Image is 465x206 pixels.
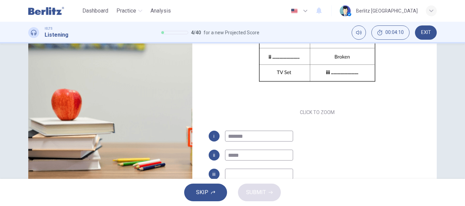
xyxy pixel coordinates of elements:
[371,25,410,40] div: Hide
[352,25,366,40] div: Mute
[114,5,145,17] button: Practice
[290,8,299,14] img: en
[82,7,108,15] span: Dashboard
[421,30,431,35] span: EXIT
[356,7,418,15] div: Berlitz [GEOGRAPHIC_DATA]
[371,25,410,40] button: 00:04:10
[204,29,259,37] span: for a new Projected Score
[212,172,215,176] span: iii
[415,25,437,40] button: EXIT
[28,4,80,18] a: Berlitz Latam logo
[150,7,171,15] span: Analysis
[28,21,192,186] img: House Facilities
[45,31,68,39] h1: Listening
[148,5,174,17] button: Analysis
[196,188,208,197] span: SKIP
[45,26,52,31] span: IELTS
[80,5,111,17] button: Dashboard
[213,134,214,138] span: i
[28,4,64,18] img: Berlitz Latam logo
[184,184,227,201] button: SKIP
[191,29,201,37] span: 4 / 40
[213,153,215,157] span: ii
[385,30,404,35] span: 00:04:10
[340,5,351,16] img: Profile picture
[116,7,136,15] span: Practice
